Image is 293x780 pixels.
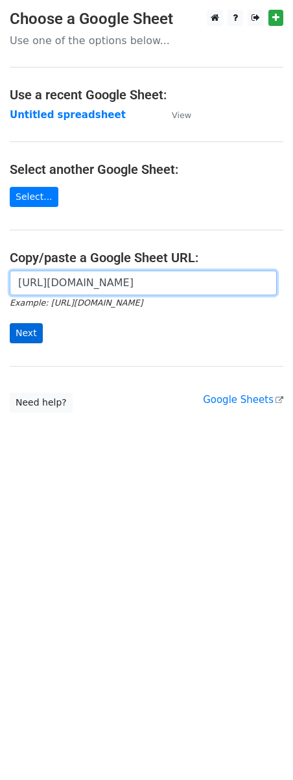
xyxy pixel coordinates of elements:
[159,109,191,121] a: View
[172,110,191,120] small: View
[203,394,283,406] a: Google Sheets
[10,298,143,308] small: Example: [URL][DOMAIN_NAME]
[10,393,73,413] a: Need help?
[10,162,283,177] h4: Select another Google Sheet:
[10,250,283,265] h4: Copy/paste a Google Sheet URL:
[10,323,43,343] input: Next
[10,271,277,295] input: Paste your Google Sheet URL here
[10,34,283,47] p: Use one of the options below...
[10,10,283,29] h3: Choose a Google Sheet
[10,187,58,207] a: Select...
[10,109,126,121] a: Untitled spreadsheet
[228,718,293,780] iframe: Chat Widget
[10,87,283,103] h4: Use a recent Google Sheet:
